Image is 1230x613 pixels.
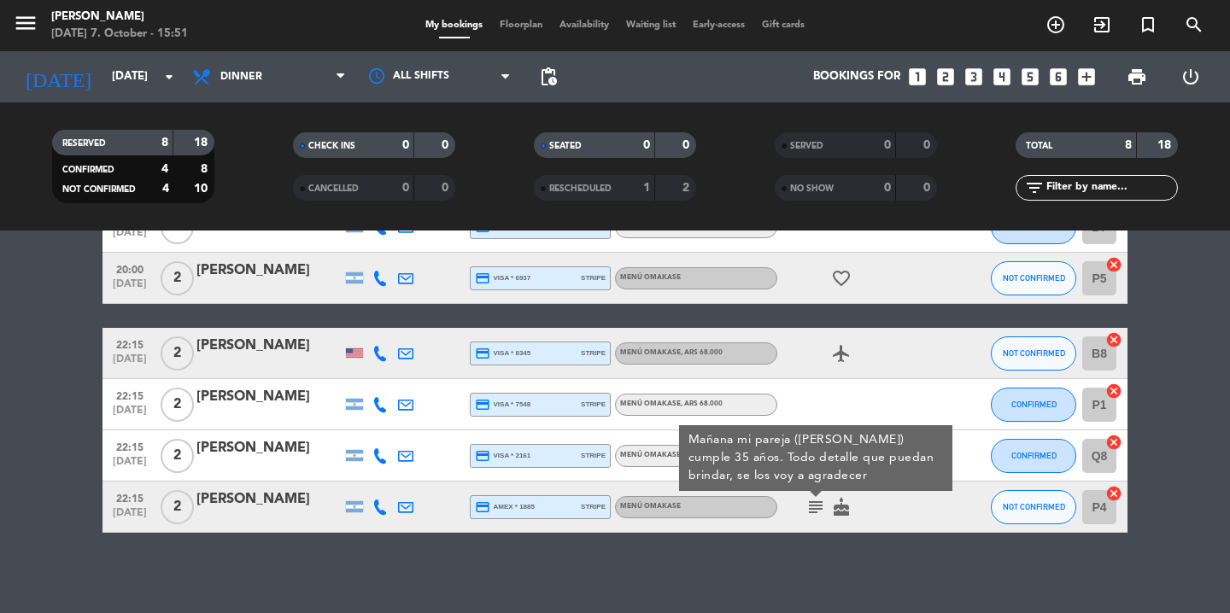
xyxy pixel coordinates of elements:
strong: 8 [1125,139,1132,151]
span: , ARS 68.000 [681,349,723,356]
span: NOT CONFIRMED [1003,348,1065,358]
strong: 0 [402,182,409,194]
span: stripe [581,272,606,283]
div: [PERSON_NAME] [51,9,188,26]
span: Floorplan [491,20,551,30]
span: CONFIRMED [62,166,114,174]
strong: 2 [682,182,693,194]
span: NOT CONFIRMED [1003,502,1065,511]
i: cancel [1105,256,1122,273]
i: looks_two [934,66,957,88]
i: credit_card [475,271,490,286]
span: [DATE] [108,353,151,373]
button: NOT CONFIRMED [991,490,1076,524]
span: CONFIRMED [1011,400,1057,409]
i: looks_6 [1047,66,1069,88]
span: stripe [581,501,606,512]
span: visa * 2161 [475,448,530,464]
i: arrow_drop_down [159,67,179,87]
span: Gift cards [753,20,813,30]
strong: 8 [161,137,168,149]
button: NOT CONFIRMED [991,261,1076,295]
span: MENÚ OMAKASE [620,452,681,458]
i: airplanemode_active [831,343,852,364]
i: add_box [1075,66,1098,88]
strong: 0 [884,139,891,151]
button: NOT CONFIRMED [991,336,1076,371]
span: RESERVED [62,139,106,148]
div: Mañana mi pareja ([PERSON_NAME]) cumple 35 años. Todo detalle que puedan brindar, se los voy a ag... [688,431,944,485]
span: , ARS 68.000 [681,400,723,407]
span: CHECK INS [308,142,355,150]
i: menu [13,10,38,36]
i: looks_4 [991,66,1013,88]
strong: 0 [923,139,934,151]
span: CANCELLED [308,184,359,193]
strong: 4 [162,183,169,195]
span: Availability [551,20,618,30]
span: amex * 1885 [475,499,535,515]
strong: 0 [402,139,409,151]
span: NOT CONFIRMED [62,185,136,194]
i: looks_5 [1019,66,1041,88]
span: 2 [161,490,194,524]
span: 20:00 [108,259,151,278]
span: 22:15 [108,487,151,507]
span: visa * 6937 [475,271,530,286]
i: [DATE] [13,58,103,96]
span: 2 [161,388,194,422]
div: [PERSON_NAME] [196,488,342,511]
i: favorite_border [831,268,852,289]
i: cancel [1105,331,1122,348]
i: add_circle_outline [1045,15,1066,35]
i: turned_in_not [1138,15,1158,35]
strong: 0 [923,182,934,194]
strong: 0 [643,139,650,151]
i: credit_card [475,499,490,515]
i: power_settings_new [1180,67,1201,87]
span: MENÚ OMAKASE [620,349,723,356]
strong: 8 [201,163,211,175]
span: stripe [581,347,606,359]
i: looks_one [906,66,928,88]
i: credit_card [475,448,490,464]
span: Bookings for [813,70,900,84]
button: CONFIRMED [991,439,1076,473]
span: My bookings [417,20,491,30]
button: CONFIRMED [991,388,1076,422]
span: pending_actions [538,67,559,87]
div: [DATE] 7. October - 15:51 [51,26,188,43]
i: looks_3 [963,66,985,88]
span: MENÚ OMAKASE [620,400,723,407]
div: [PERSON_NAME] [196,260,342,282]
span: 2 [161,336,194,371]
i: cake [831,497,852,517]
i: search [1184,15,1204,35]
span: 22:15 [108,436,151,456]
span: 2 [161,261,194,295]
i: credit_card [475,346,490,361]
strong: 0 [682,139,693,151]
i: cancel [1105,382,1122,400]
span: visa * 8345 [475,346,530,361]
button: menu [13,10,38,42]
i: subject [805,497,826,517]
input: Filter by name... [1045,178,1177,197]
span: 22:15 [108,385,151,405]
span: NO SHOW [790,184,834,193]
i: cancel [1105,434,1122,451]
strong: 10 [194,183,211,195]
span: print [1127,67,1147,87]
span: 2 [161,439,194,473]
span: visa * 7548 [475,397,530,412]
strong: 4 [161,163,168,175]
span: Early-access [684,20,753,30]
div: LOG OUT [1163,51,1217,102]
span: [DATE] [108,507,151,527]
strong: 0 [442,139,452,151]
strong: 18 [1157,139,1174,151]
strong: 0 [442,182,452,194]
strong: 0 [884,182,891,194]
div: [PERSON_NAME] [196,437,342,459]
strong: 1 [643,182,650,194]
